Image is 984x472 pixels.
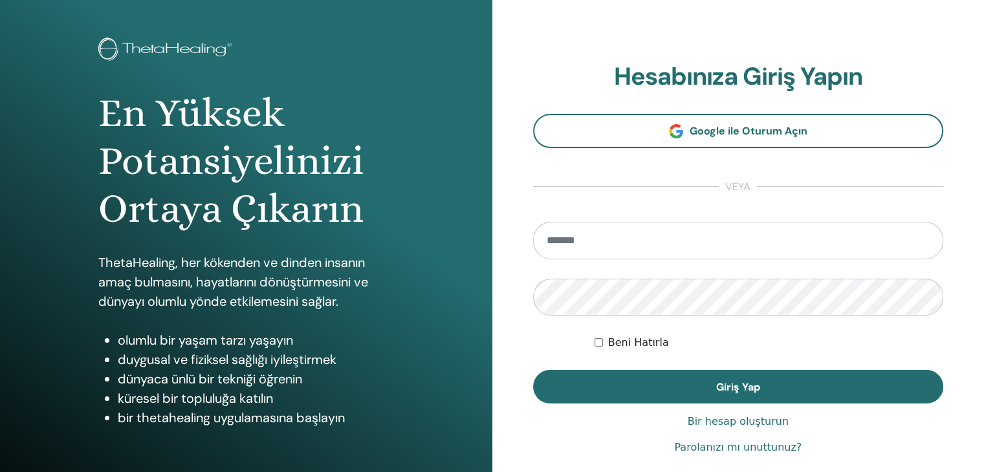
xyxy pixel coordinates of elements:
font: olumlu bir yaşam tarzı yaşayın [118,332,293,349]
font: duygusal ve fiziksel sağlığı iyileştirmek [118,351,336,368]
div: Beni süresiz olarak veya manuel olarak çıkış yapana kadar kimlik doğrulamalı tut [595,335,943,350]
button: Giriş Yap [533,370,944,403]
a: Parolanızı mı unuttunuz? [674,440,802,455]
a: Google ile Oturum Açın [533,114,944,148]
font: veya [725,180,750,193]
font: Hesabınıza Giriş Yapın [614,60,862,92]
font: Giriş Yap [716,380,760,394]
a: Bir hesap oluşturun [688,414,789,429]
font: küresel bir topluluğa katılın [118,390,273,407]
font: Google ile Oturum Açın [690,124,807,138]
font: Bir hesap oluşturun [688,415,789,427]
font: Parolanızı mı unuttunuz? [674,441,802,453]
font: En Yüksek Potansiyelinizi Ortaya Çıkarın [98,90,364,232]
font: dünyaca ünlü bir tekniği öğrenin [118,370,302,387]
font: ThetaHealing, her kökenden ve dinden insanın amaç bulmasını, hayatlarını dönüştürmesini ve dünyay... [98,254,368,310]
font: bir thetahealing uygulamasına başlayın [118,409,345,426]
font: Beni Hatırla [608,336,669,349]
